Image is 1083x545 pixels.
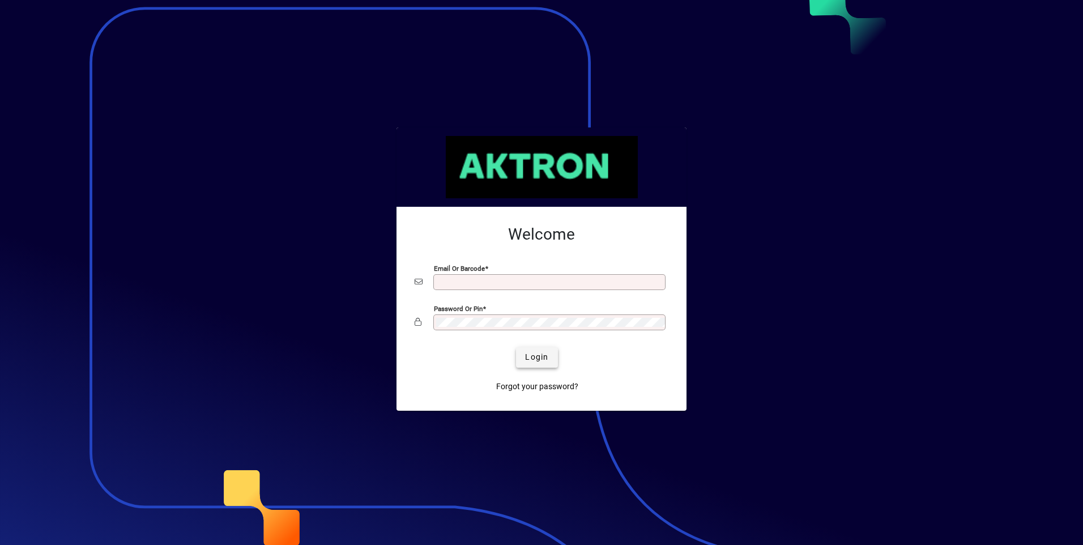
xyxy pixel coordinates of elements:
mat-label: Email or Barcode [434,264,485,272]
h2: Welcome [415,225,668,244]
a: Forgot your password? [492,377,583,397]
mat-label: Password or Pin [434,304,483,312]
span: Login [525,351,548,363]
button: Login [516,347,557,368]
span: Forgot your password? [496,381,578,393]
